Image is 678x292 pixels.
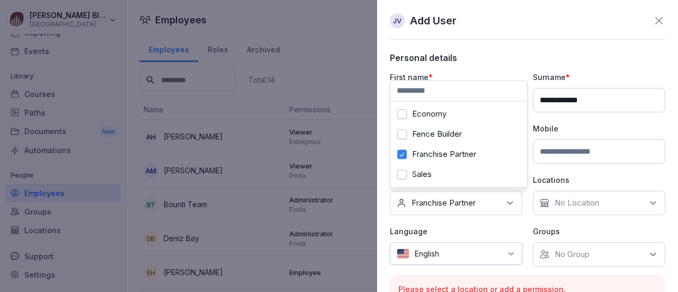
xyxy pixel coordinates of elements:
label: Franchise Partner [412,149,476,159]
p: First name [390,72,522,83]
div: English [390,242,522,265]
label: Fence Builder [412,129,462,139]
p: Mobile [533,123,665,134]
label: Economy [412,109,447,119]
p: Surname [533,72,665,83]
p: Add User [410,13,457,29]
p: Locations [533,174,665,185]
label: Sales [412,170,432,179]
p: Personal details [390,52,665,63]
img: us.svg [397,249,409,259]
p: No Group [555,249,590,260]
p: Language [390,226,522,237]
div: Jv [390,13,405,28]
p: No Location [555,198,599,208]
p: Franchise Partner [412,198,476,208]
p: Groups [533,226,665,237]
